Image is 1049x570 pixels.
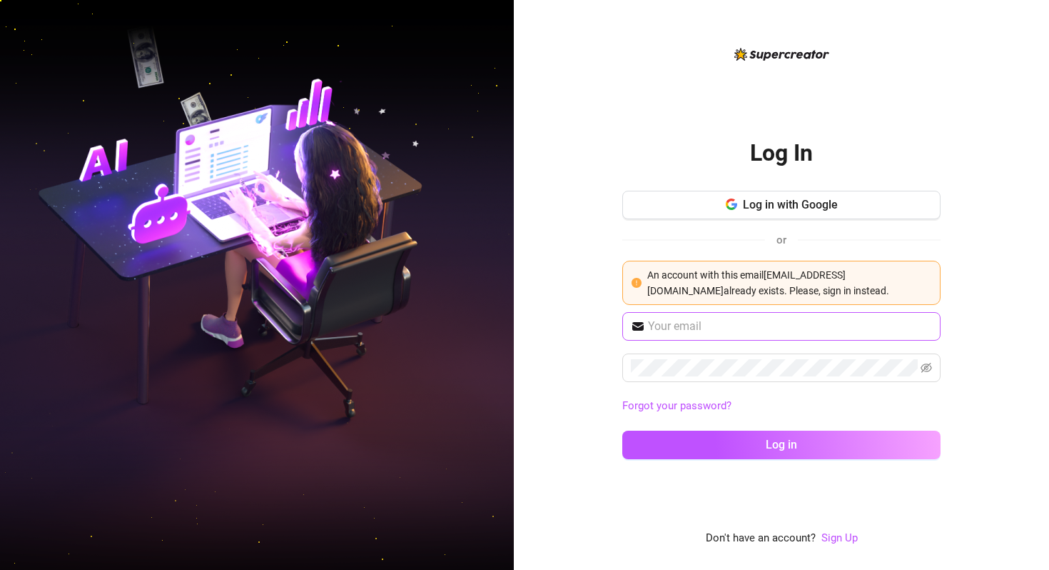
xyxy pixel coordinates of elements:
[734,48,829,61] img: logo-BBDzfeDw.svg
[622,431,941,459] button: Log in
[776,234,786,246] span: or
[647,269,889,296] span: An account with this email [EMAIL_ADDRESS][DOMAIN_NAME] already exists. Please, sign in instead.
[622,399,731,412] a: Forgot your password?
[821,531,858,544] a: Sign Up
[743,198,838,211] span: Log in with Google
[750,139,813,168] h2: Log In
[648,318,932,335] input: Your email
[766,438,797,451] span: Log in
[632,278,642,288] span: exclamation-circle
[706,530,816,547] span: Don't have an account?
[622,191,941,219] button: Log in with Google
[821,530,858,547] a: Sign Up
[921,362,932,374] span: eye-invisible
[622,398,941,415] a: Forgot your password?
